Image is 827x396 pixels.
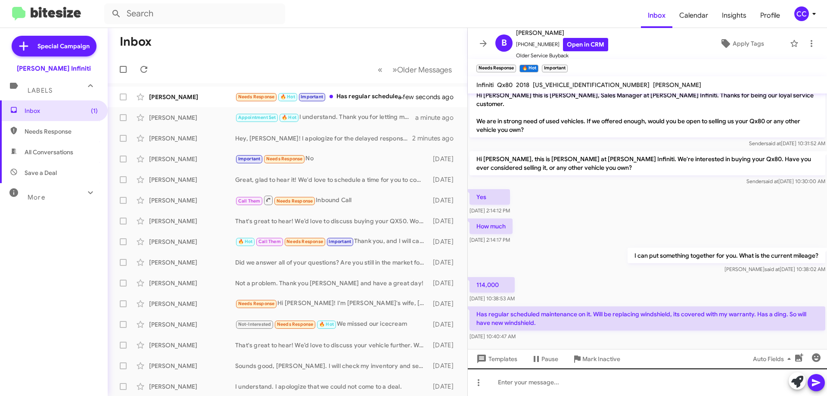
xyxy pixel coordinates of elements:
[373,61,457,78] nav: Page navigation example
[516,38,608,51] span: [PHONE_NUMBER]
[149,362,235,370] div: [PERSON_NAME]
[519,65,538,72] small: 🔥 Hot
[149,196,235,205] div: [PERSON_NAME]
[787,6,818,21] button: CC
[286,239,323,244] span: Needs Response
[749,140,825,147] span: Sender [DATE] 10:31:52 AM
[524,351,565,367] button: Pause
[765,266,780,272] span: said at
[17,64,91,73] div: [PERSON_NAME] Infiniti
[469,207,510,214] span: [DATE] 2:14:12 PM
[429,217,460,225] div: [DATE]
[235,112,415,122] div: I understand. Thank you for letting me know!
[763,178,778,184] span: said at
[120,35,152,49] h1: Inbox
[149,217,235,225] div: [PERSON_NAME]
[753,3,787,28] a: Profile
[280,94,295,100] span: 🔥 Hot
[582,351,620,367] span: Mark Inactive
[501,36,507,50] span: B
[476,65,516,72] small: Needs Response
[469,237,510,243] span: [DATE] 2:14:17 PM
[238,321,271,327] span: Not-Interested
[542,65,568,72] small: Important
[149,382,235,391] div: [PERSON_NAME]
[235,279,429,287] div: Not a problem. Thank you [PERSON_NAME] and have a great day!
[672,3,715,28] a: Calendar
[533,81,650,89] span: [US_VEHICLE_IDENTIFICATION_NUMBER]
[235,175,429,184] div: Great, glad to hear it! We'd love to schedule a time for you to come in this week and get your ne...
[25,106,98,115] span: Inbox
[378,64,382,75] span: «
[149,175,235,184] div: [PERSON_NAME]
[235,382,429,391] div: I understand. I apologize that we could not come to a deal.
[149,341,235,349] div: [PERSON_NAME]
[149,93,235,101] div: [PERSON_NAME]
[282,115,296,120] span: 🔥 Hot
[469,151,825,175] p: Hi [PERSON_NAME], this is [PERSON_NAME] at [PERSON_NAME] Infiniti. We're interested in buying you...
[28,193,45,201] span: More
[563,38,608,51] a: Open in CRM
[429,341,460,349] div: [DATE]
[301,94,323,100] span: Important
[429,362,460,370] div: [DATE]
[25,168,57,177] span: Save a Deal
[235,195,429,206] div: Inbound Call
[429,155,460,163] div: [DATE]
[565,351,627,367] button: Mark Inactive
[541,351,558,367] span: Pause
[319,321,334,327] span: 🔥 Hot
[235,362,429,370] div: Sounds good, [PERSON_NAME]. I will check my inventory and see if there is anything like that.
[37,42,90,50] span: Special Campaign
[641,3,672,28] a: Inbox
[373,61,388,78] button: Previous
[746,351,801,367] button: Auto Fields
[469,218,513,234] p: How much
[469,333,516,340] span: [DATE] 10:40:47 AM
[149,155,235,163] div: [PERSON_NAME]
[733,36,764,51] span: Apply Tags
[516,28,608,38] span: [PERSON_NAME]
[468,351,524,367] button: Templates
[715,3,753,28] a: Insights
[387,61,457,78] button: Next
[329,239,351,244] span: Important
[235,341,429,349] div: That's great to hear! We’d love to discuss your vehicle further. When would you be available to v...
[277,321,314,327] span: Needs Response
[238,94,275,100] span: Needs Response
[149,320,235,329] div: [PERSON_NAME]
[149,299,235,308] div: [PERSON_NAME]
[238,198,261,204] span: Call Them
[475,351,517,367] span: Templates
[429,237,460,246] div: [DATE]
[429,382,460,391] div: [DATE]
[235,134,412,143] div: Hey, [PERSON_NAME]! I apologize for the delayed response. What did you lease?
[697,36,786,51] button: Apply Tags
[469,87,825,137] p: Hi [PERSON_NAME] this is [PERSON_NAME], Sales Manager at [PERSON_NAME] Infiniti. Thanks for being...
[429,299,460,308] div: [DATE]
[149,134,235,143] div: [PERSON_NAME]
[235,92,409,102] div: Has regular scheduled maintenance on it. Will be replacing windshield, its covered with my warran...
[429,320,460,329] div: [DATE]
[12,36,96,56] a: Special Campaign
[149,113,235,122] div: [PERSON_NAME]
[149,279,235,287] div: [PERSON_NAME]
[429,258,460,267] div: [DATE]
[392,64,397,75] span: »
[235,258,429,267] div: Did we answer all of your questions? Are you still in the market for a vehicle?
[476,81,494,89] span: Infiniti
[753,351,794,367] span: Auto Fields
[794,6,809,21] div: CC
[235,319,429,329] div: We missed our icecream
[149,237,235,246] div: [PERSON_NAME]
[277,198,313,204] span: Needs Response
[746,178,825,184] span: Sender [DATE] 10:30:00 AM
[266,156,303,162] span: Needs Response
[469,277,515,293] p: 114,000
[258,239,281,244] span: Call Them
[497,81,513,89] span: Qx80
[25,127,98,136] span: Needs Response
[397,65,452,75] span: Older Messages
